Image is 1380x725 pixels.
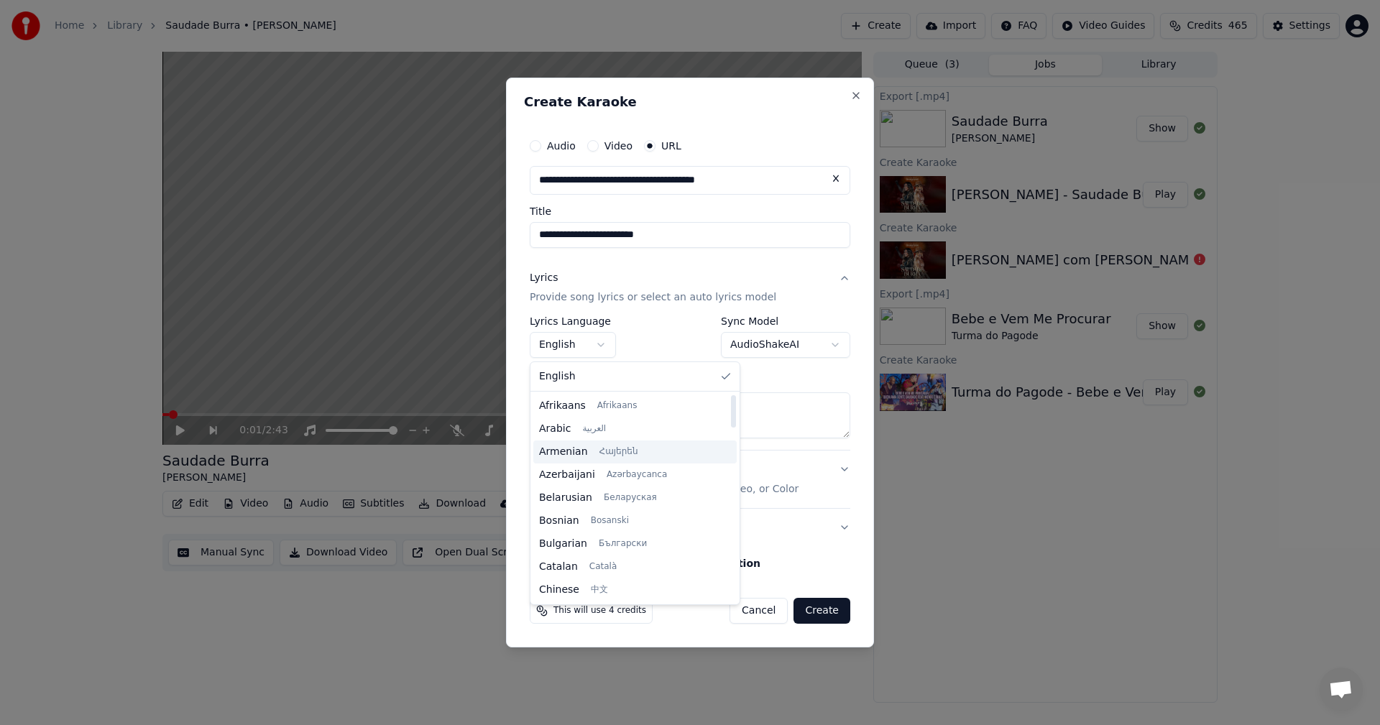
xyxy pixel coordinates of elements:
span: Български [599,538,647,550]
span: Chinese [539,583,579,597]
span: Беларуская [604,492,657,504]
span: Afrikaans [597,400,638,412]
span: Afrikaans [539,399,586,413]
span: Armenian [539,445,588,459]
span: Azerbaijani [539,468,595,482]
span: Belarusian [539,491,592,505]
span: Bosanski [591,515,629,527]
span: Arabic [539,422,571,436]
span: العربية [582,423,606,435]
span: Հայերեն [599,446,638,458]
span: Bulgarian [539,537,587,551]
span: Català [589,561,617,573]
span: Bosnian [539,514,579,528]
span: Azərbaycanca [607,469,667,481]
span: English [539,369,576,384]
span: Catalan [539,560,578,574]
span: 中文 [591,584,608,596]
